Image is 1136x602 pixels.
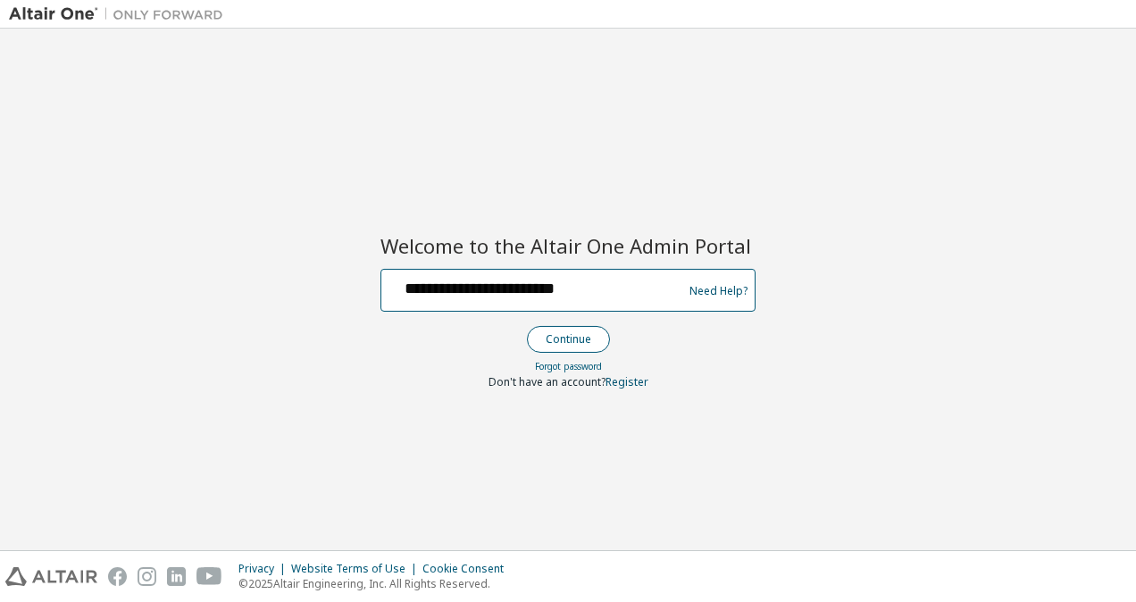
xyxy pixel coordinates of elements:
[535,360,602,372] a: Forgot password
[238,562,291,576] div: Privacy
[9,5,232,23] img: Altair One
[196,567,222,586] img: youtube.svg
[138,567,156,586] img: instagram.svg
[380,233,756,258] h2: Welcome to the Altair One Admin Portal
[422,562,514,576] div: Cookie Consent
[167,567,186,586] img: linkedin.svg
[689,290,748,291] a: Need Help?
[238,576,514,591] p: © 2025 Altair Engineering, Inc. All Rights Reserved.
[108,567,127,586] img: facebook.svg
[489,374,606,389] span: Don't have an account?
[5,567,97,586] img: altair_logo.svg
[291,562,422,576] div: Website Terms of Use
[606,374,648,389] a: Register
[527,326,610,353] button: Continue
